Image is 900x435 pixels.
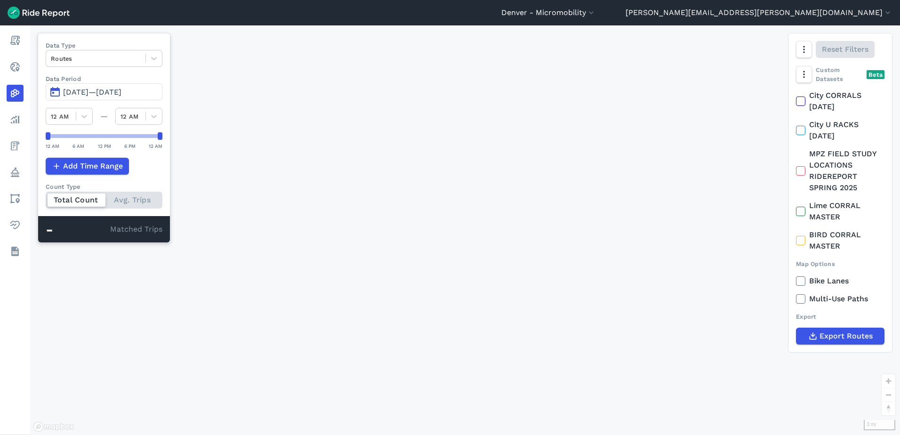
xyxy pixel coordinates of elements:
[7,217,24,234] a: Health
[30,25,900,435] div: loading
[867,70,884,79] div: Beta
[8,7,70,19] img: Ride Report
[46,41,162,50] label: Data Type
[7,111,24,128] a: Analyze
[7,164,24,181] a: Policy
[7,32,24,49] a: Report
[796,312,884,321] div: Export
[98,142,111,150] div: 12 PM
[626,7,892,18] button: [PERSON_NAME][EMAIL_ADDRESS][PERSON_NAME][DOMAIN_NAME]
[38,216,170,242] div: Matched Trips
[7,190,24,207] a: Areas
[46,74,162,83] label: Data Period
[501,7,596,18] button: Denver - Micromobility
[796,65,884,83] div: Custom Datasets
[796,259,884,268] div: Map Options
[72,142,84,150] div: 6 AM
[816,41,875,58] button: Reset Filters
[63,88,121,97] span: [DATE]—[DATE]
[7,137,24,154] a: Fees
[796,229,884,252] label: BIRD CORRAL MASTER
[46,158,129,175] button: Add Time Range
[46,142,59,150] div: 12 AM
[796,90,884,113] label: City CORRALS [DATE]
[796,148,884,193] label: MPZ FIELD STUDY LOCATIONS RIDEREPORT SPRING 2025
[46,182,162,191] div: Count Type
[63,161,123,172] span: Add Time Range
[46,83,162,100] button: [DATE]—[DATE]
[796,200,884,223] label: Lime CORRAL MASTER
[124,142,136,150] div: 6 PM
[7,243,24,260] a: Datasets
[796,275,884,287] label: Bike Lanes
[46,224,110,236] div: -
[7,58,24,75] a: Realtime
[796,293,884,305] label: Multi-Use Paths
[820,330,873,342] span: Export Routes
[822,44,868,55] span: Reset Filters
[93,111,115,122] div: —
[7,85,24,102] a: Heatmaps
[149,142,162,150] div: 12 AM
[796,328,884,345] button: Export Routes
[796,119,884,142] label: City U RACKS [DATE]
